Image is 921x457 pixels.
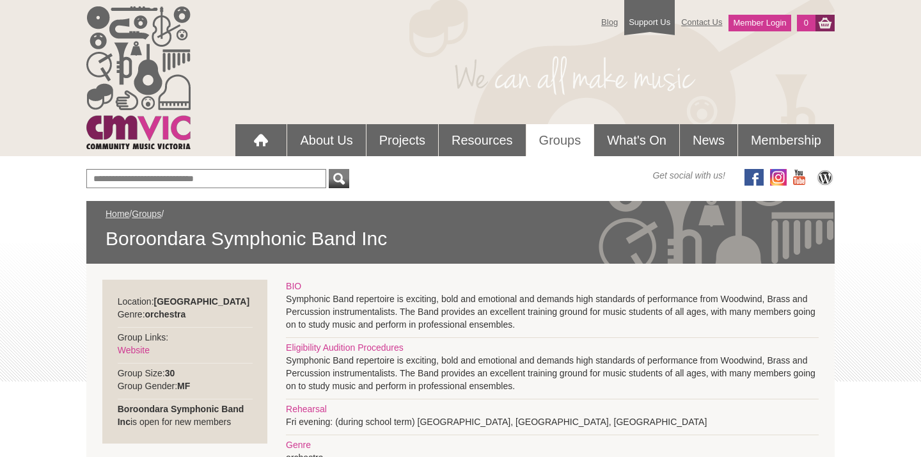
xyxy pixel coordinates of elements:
[118,345,150,355] a: Website
[102,280,268,444] div: Location: Genre: Group Links: Group Size: Group Gender: is open for new members
[145,309,186,319] strong: orchestra
[286,403,819,415] div: Rehearsal
[165,368,175,378] strong: 30
[526,124,594,156] a: Groups
[132,209,161,219] a: Groups
[675,11,728,33] a: Contact Us
[286,280,819,293] div: BIO
[797,15,815,31] a: 0
[770,169,787,186] img: icon-instagram.png
[439,124,526,156] a: Resources
[815,169,835,186] img: CMVic Blog
[595,11,624,33] a: Blog
[177,381,190,391] strong: MF
[728,15,791,31] a: Member Login
[118,404,244,427] strong: Boroondara Symphonic Band Inc
[680,124,737,156] a: News
[366,124,438,156] a: Projects
[738,124,834,156] a: Membership
[594,124,679,156] a: What's On
[287,124,365,156] a: About Us
[154,296,250,307] strong: [GEOGRAPHIC_DATA]
[106,227,815,251] span: Boroondara Symphonic Band Inc
[286,438,819,451] div: Genre
[106,209,129,219] a: Home
[106,207,815,251] div: / /
[286,341,819,354] div: Eligibility Audition Procedures
[86,6,191,149] img: cmvic_logo.png
[652,169,725,182] span: Get social with us!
